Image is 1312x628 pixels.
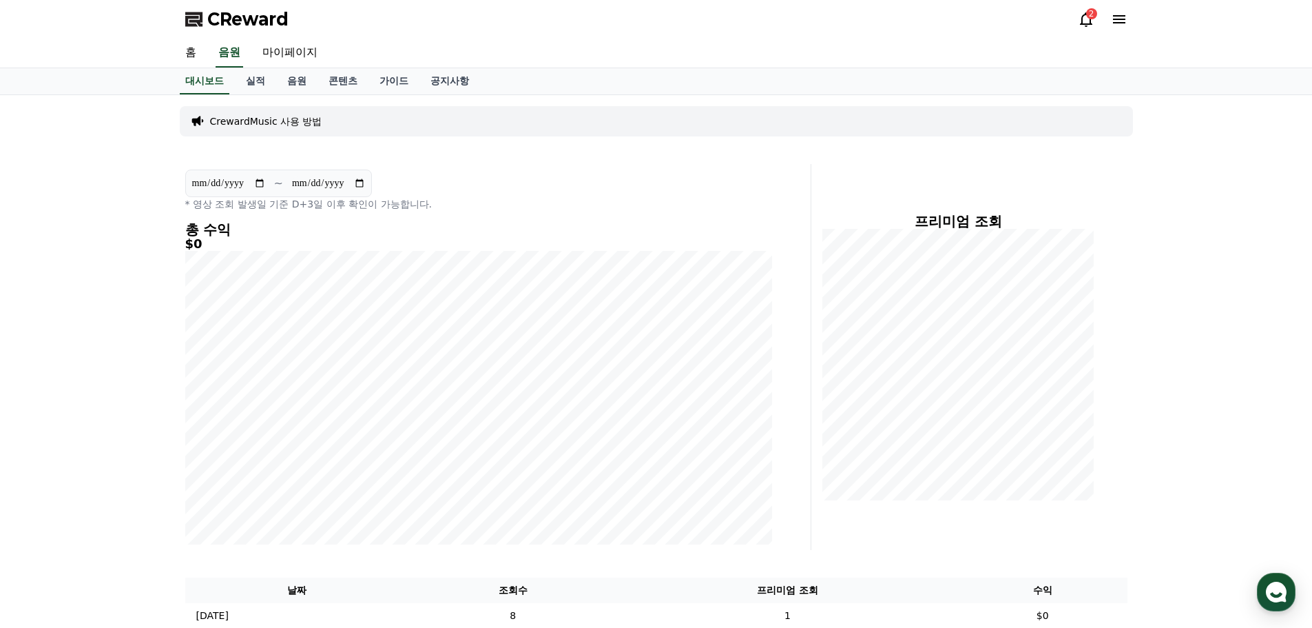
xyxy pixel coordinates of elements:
[408,578,617,603] th: 조회수
[1086,8,1097,19] div: 2
[185,197,772,211] p: * 영상 조회 발생일 기준 D+3일 이후 확인이 가능합니다.
[1078,11,1094,28] a: 2
[180,68,229,94] a: 대시보드
[43,458,52,469] span: 홈
[368,68,419,94] a: 가이드
[419,68,480,94] a: 공지사항
[210,114,322,128] a: CrewardMusic 사용 방법
[185,237,772,251] h5: $0
[274,175,283,192] p: ~
[126,458,143,469] span: 대화
[958,578,1127,603] th: 수익
[235,68,276,94] a: 실적
[213,458,229,469] span: 설정
[185,8,289,30] a: CReward
[317,68,368,94] a: 콘텐츠
[185,578,409,603] th: 날짜
[185,222,772,237] h4: 총 수익
[251,39,329,68] a: 마이페이지
[617,578,958,603] th: 프리미엄 조회
[276,68,317,94] a: 음원
[174,39,207,68] a: 홈
[216,39,243,68] a: 음원
[196,609,229,623] p: [DATE]
[91,437,178,472] a: 대화
[822,214,1094,229] h4: 프리미엄 조회
[207,8,289,30] span: CReward
[178,437,264,472] a: 설정
[4,437,91,472] a: 홈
